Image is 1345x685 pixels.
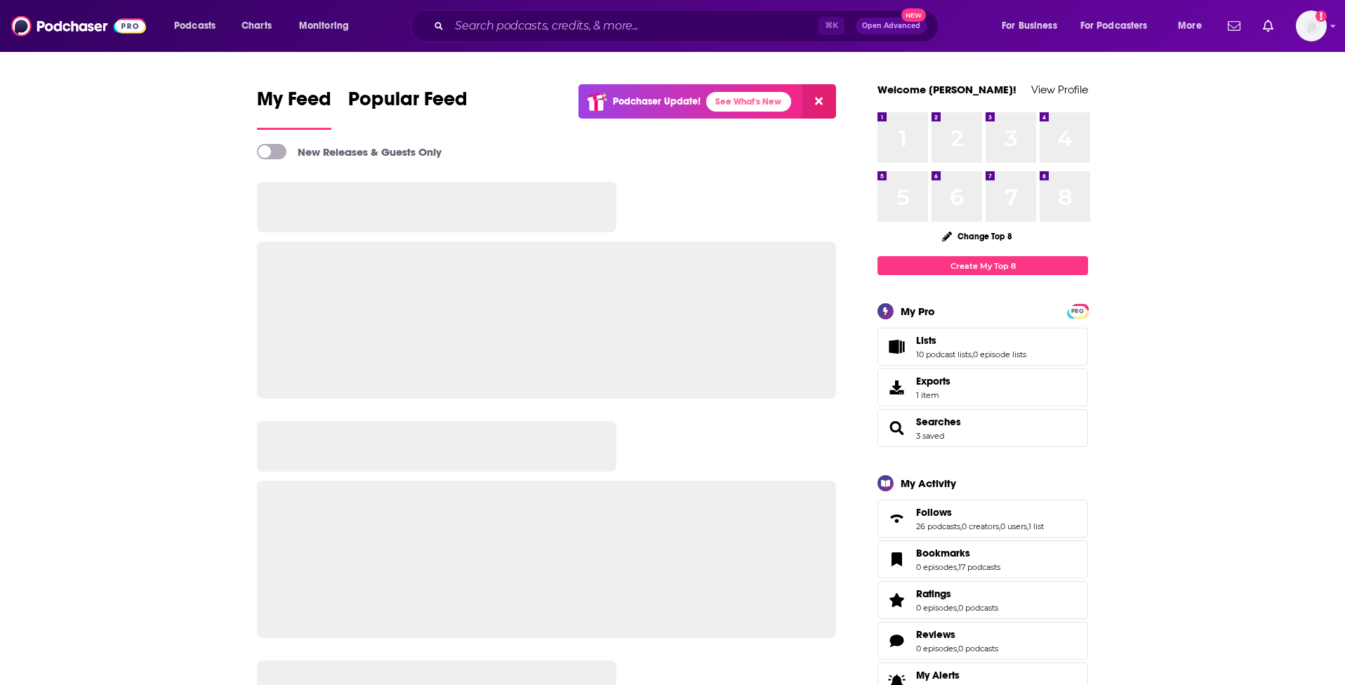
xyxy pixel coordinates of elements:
[916,506,1044,519] a: Follows
[916,375,950,387] span: Exports
[957,644,958,653] span: ,
[962,521,999,531] a: 0 creators
[934,227,1021,245] button: Change Top 8
[11,13,146,39] img: Podchaser - Follow, Share and Rate Podcasts
[916,644,957,653] a: 0 episodes
[241,16,272,36] span: Charts
[916,506,952,519] span: Follows
[916,390,950,400] span: 1 item
[348,87,468,130] a: Popular Feed
[1168,15,1219,37] button: open menu
[916,603,957,613] a: 0 episodes
[916,669,960,681] span: My Alerts
[901,477,956,490] div: My Activity
[1316,11,1327,22] svg: Add a profile image
[901,8,927,22] span: New
[999,521,1000,531] span: ,
[856,18,927,34] button: Open AdvancedNew
[877,622,1088,660] span: Reviews
[916,628,998,641] a: Reviews
[1071,15,1168,37] button: open menu
[916,350,972,359] a: 10 podcast lists
[916,521,960,531] a: 26 podcasts
[957,603,958,613] span: ,
[299,16,349,36] span: Monitoring
[289,15,367,37] button: open menu
[257,87,331,130] a: My Feed
[348,87,468,119] span: Popular Feed
[1027,521,1028,531] span: ,
[613,95,701,107] p: Podchaser Update!
[449,15,819,37] input: Search podcasts, credits, & more...
[916,547,1000,559] a: Bookmarks
[916,334,1026,347] a: Lists
[882,550,910,569] a: Bookmarks
[1178,16,1202,36] span: More
[1000,521,1027,531] a: 0 users
[916,628,955,641] span: Reviews
[972,350,973,359] span: ,
[257,87,331,119] span: My Feed
[916,587,951,600] span: Ratings
[957,562,958,572] span: ,
[257,144,442,159] a: New Releases & Guests Only
[862,22,920,29] span: Open Advanced
[882,631,910,651] a: Reviews
[164,15,234,37] button: open menu
[877,368,1088,406] a: Exports
[958,562,1000,572] a: 17 podcasts
[882,378,910,397] span: Exports
[1080,16,1148,36] span: For Podcasters
[877,500,1088,538] span: Follows
[916,334,936,347] span: Lists
[1296,11,1327,41] span: Logged in as BaltzandCompany
[916,587,998,600] a: Ratings
[424,10,952,42] div: Search podcasts, credits, & more...
[1222,14,1246,38] a: Show notifications dropdown
[1296,11,1327,41] img: User Profile
[1069,306,1086,317] span: PRO
[960,521,962,531] span: ,
[901,305,935,318] div: My Pro
[916,415,961,428] a: Searches
[877,83,1016,96] a: Welcome [PERSON_NAME]!
[819,17,844,35] span: ⌘ K
[882,337,910,357] a: Lists
[877,581,1088,619] span: Ratings
[882,509,910,528] a: Follows
[958,644,998,653] a: 0 podcasts
[973,350,1026,359] a: 0 episode lists
[877,256,1088,275] a: Create My Top 8
[882,418,910,438] a: Searches
[958,603,998,613] a: 0 podcasts
[916,431,944,441] a: 3 saved
[1069,305,1086,316] a: PRO
[174,16,216,36] span: Podcasts
[1257,14,1279,38] a: Show notifications dropdown
[1031,83,1088,96] a: View Profile
[877,409,1088,447] span: Searches
[232,15,280,37] a: Charts
[916,547,970,559] span: Bookmarks
[916,562,957,572] a: 0 episodes
[877,328,1088,366] span: Lists
[992,15,1075,37] button: open menu
[1296,11,1327,41] button: Show profile menu
[706,92,791,112] a: See What's New
[882,590,910,610] a: Ratings
[877,540,1088,578] span: Bookmarks
[1002,16,1057,36] span: For Business
[1028,521,1044,531] a: 1 list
